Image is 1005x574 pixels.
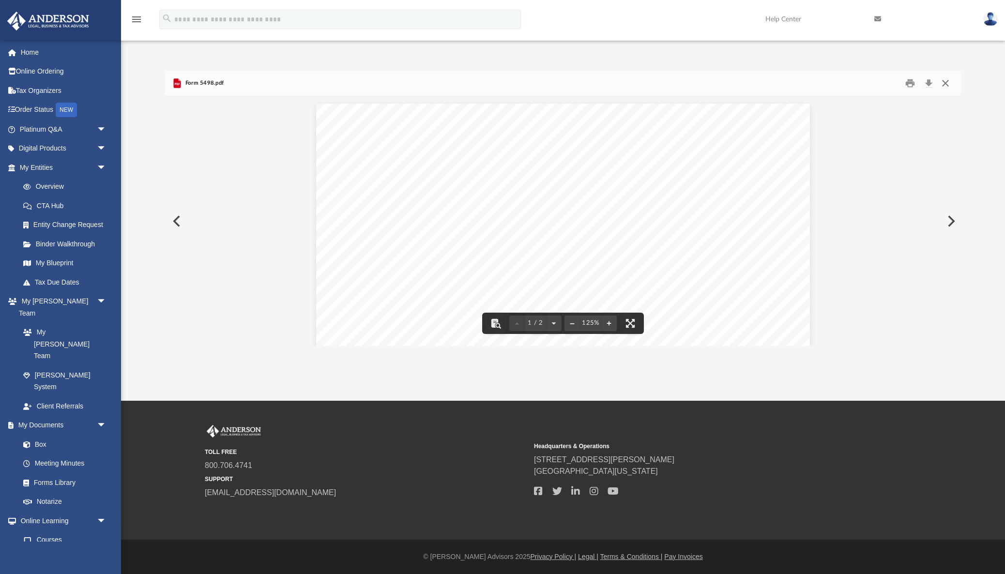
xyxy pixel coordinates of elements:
[7,120,121,139] a: Platinum Q&Aarrow_drop_down
[580,320,601,326] div: Current zoom level
[698,263,761,272] span: [DOMAIN_NAME]
[937,76,954,91] button: Close
[940,208,961,235] button: Next File
[162,13,172,24] i: search
[454,149,497,156] span: Management
[587,152,635,161] span: 244-887239
[470,200,498,207] span: eDelivered
[4,12,92,30] img: Anderson Advisors Platinum Portal
[578,553,598,560] a: Legal |
[584,138,638,146] span: Account No.
[601,313,617,334] button: Zoom in
[546,313,562,334] button: Next page
[525,320,546,326] span: 1 / 2
[7,416,116,435] a: My Documentsarrow_drop_down
[14,454,116,473] a: Meeting Minutes
[14,435,111,454] a: Box
[983,12,998,26] img: User Pic
[14,177,121,196] a: Overview
[131,14,142,25] i: menu
[7,292,116,323] a: My [PERSON_NAME] Teamarrow_drop_down
[534,455,674,464] a: [STREET_ADDRESS][PERSON_NAME]
[397,149,410,156] span: for
[165,208,186,235] button: Previous File
[611,263,688,272] span: Visit Us Online:
[531,553,577,560] a: Privacy Policy |
[582,122,791,132] span: 2024 Form 5498 IRA Contribution Information
[427,165,436,172] span: NM
[485,313,506,334] button: Toggle findbar
[371,226,437,234] span: [PERSON_NAME]
[205,475,527,483] small: SUPPORT
[7,62,121,81] a: Online Ordering
[414,149,449,156] span: Fidelity
[371,156,388,164] span: P.O.
[570,173,684,181] span: TRUSTEE'S or ISSUER'S TIN:
[97,511,116,531] span: arrow_drop_down
[165,71,960,346] div: Preview
[97,158,116,178] span: arrow_drop_down
[97,292,116,312] span: arrow_drop_down
[7,139,121,158] a: Digital Productsarrow_drop_down
[7,43,121,62] a: Home
[7,81,121,100] a: Tax Organizers
[165,96,960,346] div: Document Viewer
[131,18,142,25] a: menu
[692,173,845,181] span: [US_EMPLOYER_IDENTIFICATION_NUMBER]
[14,272,121,292] a: Tax Due Dates
[205,461,252,469] a: 800.706.4741
[620,313,641,334] button: Enter fullscreen
[56,103,77,117] div: NEW
[611,254,766,262] span: Customer Service: [PHONE_NUMBER]
[183,79,224,88] span: Form 5498.pdf
[14,323,111,366] a: My [PERSON_NAME] Team
[7,511,116,530] a: Online Learningarrow_drop_down
[493,141,506,149] span: LLC
[14,396,116,416] a: Client Referrals
[441,165,484,172] span: 87125-8019
[97,139,116,159] span: arrow_drop_down
[410,156,432,164] span: 28019
[920,76,937,91] button: Download
[900,76,920,91] button: Print
[410,141,449,149] span: FINANCIAL
[165,96,960,346] div: File preview
[393,156,406,164] span: Box
[14,215,121,235] a: Entity Change Request
[371,149,393,156] span: Agent
[14,473,111,492] a: Forms Library
[14,196,121,215] a: CTA Hub
[97,416,116,436] span: arrow_drop_down
[121,552,1005,562] div: © [PERSON_NAME] Advisors 2025
[371,165,450,172] span: [GEOGRAPHIC_DATA],
[534,467,658,475] a: [GEOGRAPHIC_DATA][US_STATE]
[664,553,702,560] a: Pay Invoices
[7,100,121,120] a: Order StatusNEW
[656,138,729,146] span: Participant TIN
[525,313,546,334] button: 1 / 2
[564,313,580,334] button: Zoom out
[205,448,527,456] small: TOLL FREE
[534,442,856,451] small: Headquarters & Operations
[758,138,777,146] span: Page
[14,530,116,550] a: Courses
[14,492,116,512] a: Notarize
[14,254,116,273] a: My Blueprint
[7,158,121,177] a: My Entitiesarrow_drop_down
[205,425,263,438] img: Anderson Advisors Platinum Portal
[754,152,783,161] span: 1 of 2
[14,234,121,254] a: Binder Walkthrough
[600,553,663,560] a: Terms & Conditions |
[371,141,406,149] span: NATIONAL
[371,242,465,250] span: PAYSON AZ 85541-4241
[97,120,116,139] span: arrow_drop_down
[371,234,451,242] span: [STREET_ADDRESS]
[454,141,488,149] span: SERVICES
[205,488,336,497] a: [EMAIL_ADDRESS][DOMAIN_NAME]
[14,365,116,396] a: [PERSON_NAME] System
[502,149,558,156] span: Trust Company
